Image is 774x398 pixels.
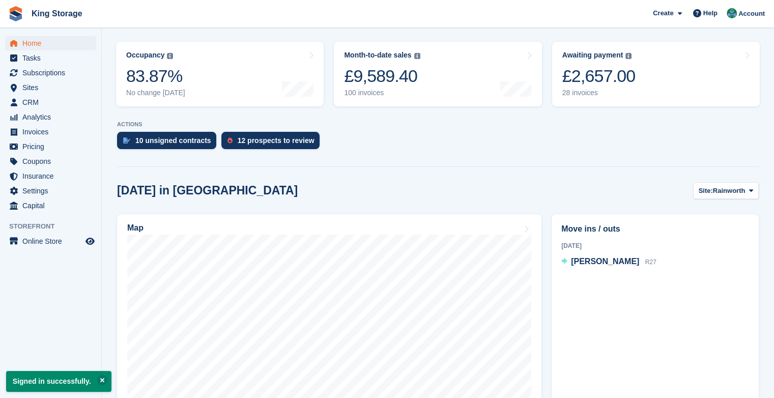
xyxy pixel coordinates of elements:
span: Home [22,36,83,50]
span: CRM [22,95,83,109]
img: stora-icon-8386f47178a22dfd0bd8f6a31ec36ba5ce8667c1dd55bd0f319d3a0aa187defe.svg [8,6,23,21]
div: 28 invoices [562,89,636,97]
img: icon-info-grey-7440780725fd019a000dd9b08b2336e03edf1995a4989e88bcd33f0948082b44.svg [167,53,173,59]
span: Capital [22,198,83,213]
div: Month-to-date sales [344,51,411,60]
span: Storefront [9,221,101,232]
a: menu [5,95,96,109]
a: menu [5,184,96,198]
span: Rainworth [713,186,746,196]
h2: [DATE] in [GEOGRAPHIC_DATA] [117,184,298,197]
a: menu [5,110,96,124]
div: 83.87% [126,66,185,87]
div: £9,589.40 [344,66,420,87]
p: Signed in successfully. [6,371,111,392]
a: menu [5,80,96,95]
a: menu [5,66,96,80]
div: 100 invoices [344,89,420,97]
a: 12 prospects to review [221,132,325,154]
div: Occupancy [126,51,164,60]
a: menu [5,51,96,65]
a: menu [5,169,96,183]
a: menu [5,234,96,248]
img: John King [727,8,737,18]
span: Invoices [22,125,83,139]
div: No change [DATE] [126,89,185,97]
a: Occupancy 83.87% No change [DATE] [116,42,324,106]
a: menu [5,198,96,213]
a: King Storage [27,5,87,22]
span: Create [653,8,673,18]
span: Account [738,9,765,19]
a: menu [5,139,96,154]
span: Settings [22,184,83,198]
span: [PERSON_NAME] [571,257,639,266]
div: [DATE] [561,241,749,250]
span: Online Store [22,234,83,248]
div: 12 prospects to review [238,136,314,145]
div: Awaiting payment [562,51,623,60]
a: [PERSON_NAME] R27 [561,255,656,269]
span: Pricing [22,139,83,154]
a: menu [5,36,96,50]
span: Analytics [22,110,83,124]
a: menu [5,154,96,168]
h2: Move ins / outs [561,223,749,235]
span: R27 [645,259,656,266]
img: icon-info-grey-7440780725fd019a000dd9b08b2336e03edf1995a4989e88bcd33f0948082b44.svg [625,53,632,59]
img: icon-info-grey-7440780725fd019a000dd9b08b2336e03edf1995a4989e88bcd33f0948082b44.svg [414,53,420,59]
span: Subscriptions [22,66,83,80]
div: 10 unsigned contracts [135,136,211,145]
img: prospect-51fa495bee0391a8d652442698ab0144808aea92771e9ea1ae160a38d050c398.svg [227,137,233,144]
a: Month-to-date sales £9,589.40 100 invoices [334,42,541,106]
p: ACTIONS [117,121,759,128]
button: Site: Rainworth [693,182,759,199]
span: Site: [699,186,713,196]
h2: Map [127,223,144,233]
span: Coupons [22,154,83,168]
a: 10 unsigned contracts [117,132,221,154]
span: Help [703,8,718,18]
div: £2,657.00 [562,66,636,87]
span: Sites [22,80,83,95]
span: Insurance [22,169,83,183]
a: menu [5,125,96,139]
span: Tasks [22,51,83,65]
a: Awaiting payment £2,657.00 28 invoices [552,42,760,106]
img: contract_signature_icon-13c848040528278c33f63329250d36e43548de30e8caae1d1a13099fd9432cc5.svg [123,137,130,144]
a: Preview store [84,235,96,247]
